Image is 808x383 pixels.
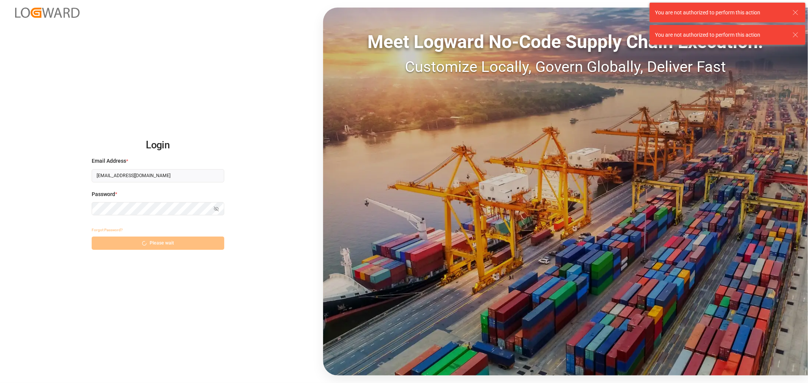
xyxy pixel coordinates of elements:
[655,31,785,39] div: You are not authorized to perform this action
[323,28,808,56] div: Meet Logward No-Code Supply Chain Execution:
[655,9,785,17] div: You are not authorized to perform this action
[92,157,126,165] span: Email Address
[92,133,224,157] h2: Login
[15,8,80,18] img: Logward_new_orange.png
[92,190,115,198] span: Password
[92,169,224,182] input: Enter your email
[323,56,808,78] div: Customize Locally, Govern Globally, Deliver Fast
